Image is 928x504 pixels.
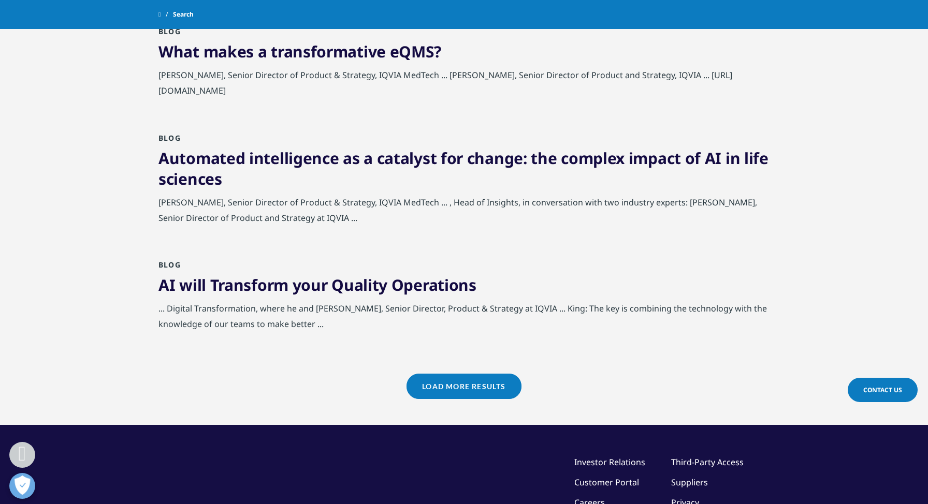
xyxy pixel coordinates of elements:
a: Suppliers [671,477,708,488]
span: Contact Us [863,386,902,394]
a: AI will Transform your Quality Operations [158,274,476,295]
button: Open Preferences [9,473,35,499]
div: [PERSON_NAME], Senior Director of Product & Strategy, IQVIA MedTech ... [PERSON_NAME], Senior Dir... [158,67,770,103]
a: Investor Relations [574,456,645,468]
a: Third-Party Access [671,456,744,468]
span: Search [173,5,194,24]
div: ... Digital Transformation, where he and [PERSON_NAME], Senior Director, Product & Strategy at IQ... [158,301,770,337]
div: [PERSON_NAME], Senior Director of Product & Strategy, IQVIA MedTech ... , Head of Insights, in co... [158,195,770,231]
a: Customer Portal [574,477,639,488]
a: Automated intelligence as a catalyst for change: the complex impact of AI in life sciences [158,147,769,189]
a: Contact Us [848,378,918,402]
span: Blog [158,260,181,270]
a: Load More Results [407,374,521,399]
a: What makes a transformative eQMS? [158,41,441,62]
span: Blog [158,133,181,143]
span: Blog [158,26,181,36]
